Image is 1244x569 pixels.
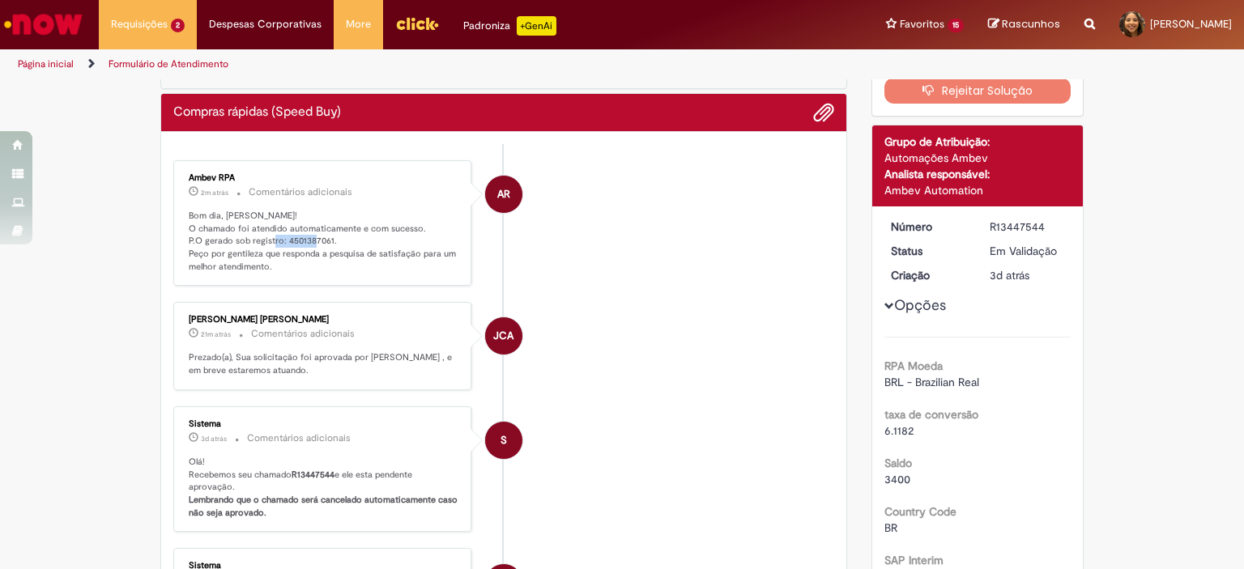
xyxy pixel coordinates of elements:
small: Comentários adicionais [249,185,352,199]
time: 29/08/2025 08:34:47 [201,188,228,197]
div: Sistema [189,419,458,429]
span: S [501,421,507,460]
div: Analista responsável: [884,166,1071,182]
a: Página inicial [18,57,74,70]
div: Padroniza [463,16,556,36]
p: Prezado(a), Sua solicitação foi aprovada por [PERSON_NAME] , e em breve estaremos atuando. [189,351,458,376]
img: ServiceNow [2,8,85,40]
div: Ambev RPA [485,176,522,213]
dt: Criação [879,267,978,283]
h2: Compras rápidas (Speed Buy) Histórico de tíquete [173,105,341,120]
span: More [346,16,371,32]
b: Country Code [884,504,956,519]
div: R13447544 [990,219,1065,235]
span: 6.1182 [884,423,914,438]
a: Rascunhos [988,17,1060,32]
span: BR [884,520,897,535]
b: RPA Moeda [884,359,943,373]
p: Olá! Recebemos seu chamado e ele esta pendente aprovação. [189,456,458,520]
b: Saldo [884,456,912,470]
p: Bom dia, [PERSON_NAME]! O chamado foi atendido automaticamente e com sucesso. P.O gerado sob regi... [189,210,458,274]
small: Comentários adicionais [247,431,351,445]
div: Em Validação [990,243,1065,259]
div: [PERSON_NAME] [PERSON_NAME] [189,315,458,325]
dt: Status [879,243,978,259]
div: System [485,422,522,459]
p: +GenAi [517,16,556,36]
span: Requisições [111,16,168,32]
span: 3400 [884,472,910,486]
span: 3d atrás [201,434,227,444]
span: Despesas Corporativas [209,16,322,32]
span: 15 [948,19,964,32]
span: JCA [493,316,513,355]
b: taxa de conversão [884,407,978,422]
small: Comentários adicionais [251,327,355,341]
b: SAP Interim [884,553,944,567]
button: Rejeitar Solução [884,78,1071,104]
time: 26/08/2025 10:45:20 [990,268,1029,282]
img: click_logo_yellow_360x200.png [395,11,439,36]
dt: Número [879,219,978,235]
span: Favoritos [900,16,944,32]
b: R13447544 [292,469,334,481]
span: BRL - Brazilian Real [884,375,979,389]
span: Rascunhos [1002,16,1060,32]
a: Formulário de Atendimento [109,57,228,70]
div: 26/08/2025 10:45:20 [990,267,1065,283]
span: 2 [171,19,185,32]
button: Adicionar anexos [813,102,834,123]
ul: Trilhas de página [12,49,817,79]
div: Ambev Automation [884,182,1071,198]
b: Lembrando que o chamado será cancelado automaticamente caso não seja aprovado. [189,494,460,519]
span: 3d atrás [990,268,1029,282]
div: Automações Ambev [884,150,1071,166]
span: AR [497,175,510,214]
div: Grupo de Atribuição: [884,134,1071,150]
span: 2m atrás [201,188,228,197]
span: 21m atrás [201,329,231,339]
div: Ambev RPA [189,173,458,183]
div: Julia Casellatto Antonioli [485,317,522,355]
span: [PERSON_NAME] [1150,17,1232,31]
